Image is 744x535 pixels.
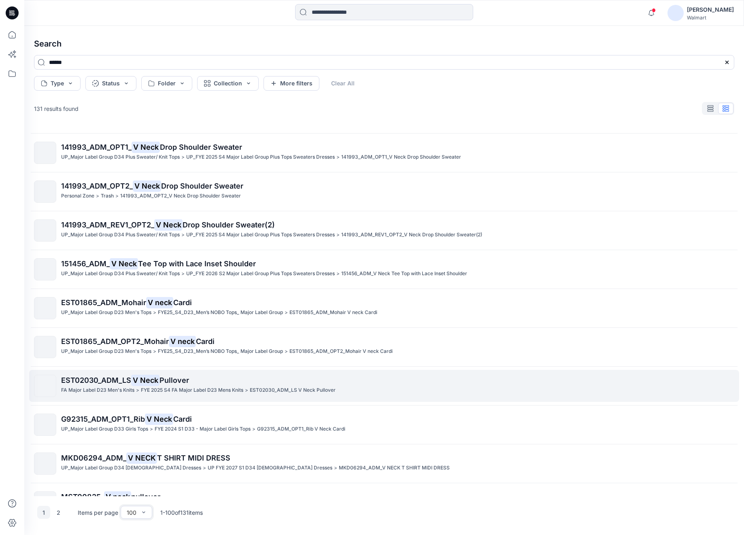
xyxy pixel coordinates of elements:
[131,374,159,386] mark: V Neck
[186,231,335,239] p: UP_FYE 2025 S4 Major Label Group Plus Tops Sweaters Dresses
[29,448,739,480] a: MKD06294_ADM_V NECKT SHIRT MIDI DRESSUP_Major Label Group D34 [DEMOGRAPHIC_DATA] Dresses>UP FYE 2...
[61,415,145,423] span: G92315_ADM_OPT1_Rib
[186,270,335,278] p: UP_FYE 2026 S2 Major Label Group Plus Tops Sweaters Dresses
[85,76,136,91] button: Status
[29,486,739,518] a: MST00825_V neckpulloverPersonal Zone>Trash>MST00825_V neck pullover
[141,76,192,91] button: Folder
[61,454,126,462] span: MKD06294_ADM_
[160,508,203,517] p: 1 - 100 of 131 items
[61,347,151,356] p: UP_Major Label Group D23 Men's Tops
[61,192,94,200] p: Personal Zone
[169,335,196,347] mark: V neck
[153,347,156,356] p: >
[28,32,741,55] h4: Search
[285,308,288,317] p: >
[61,270,180,278] p: UP_Major Label Group D34 Plus Sweater/ Knit Tops
[181,231,185,239] p: >
[257,425,345,433] p: G92315_ADM_OPT1_Rib V Neck Cardi
[289,308,377,317] p: EST01865_ADM_Mohair V neck Cardi
[61,153,180,161] p: UP_Major Label Group D34 Plus Sweater/ Knit Tops
[29,370,739,402] a: EST02030_ADM_LSV NeckPulloverFA Major Label D23 Men's Knits>FYE 2025 S4 FA Major Label D23 Mens K...
[250,386,336,395] p: EST02030_ADM_LS V Neck Pullover
[61,425,148,433] p: UP_Major Label Group D33 Girls Tops
[61,298,146,307] span: EST01865_ADM_Mohair
[104,491,131,502] mark: V neck
[61,337,169,346] span: EST01865_ADM_OPT2_Mohair
[667,5,684,21] img: avatar
[160,143,242,151] span: Drop Shoulder Sweater
[29,292,739,324] a: EST01865_ADM_MohairV neckCardiUP_Major Label Group D23 Men's Tops>FYE25_S4_D23_Men’s NOBO Tops_ M...
[61,182,133,190] span: 141993_ADM_OPT2_
[289,347,393,356] p: EST01865_ADM_OPT2_Mohair V neck Cardi
[181,153,185,161] p: >
[138,259,256,268] span: Tee Top with Lace Inset Shoulder
[146,297,173,308] mark: V neck
[61,221,154,229] span: 141993_ADM_REV1_OPT2_
[29,176,739,208] a: 141993_ADM_OPT2_V NeckDrop Shoulder SweaterPersonal Zone>Trash>141993_ADM_OPT2_V Neck Drop Should...
[158,347,283,356] p: FYE25_S4_D23_Men’s NOBO Tops_ Major Label Group
[61,376,131,384] span: EST02030_ADM_LS
[110,258,138,269] mark: V Neck
[197,76,259,91] button: Collection
[52,506,65,519] button: 2
[150,425,153,433] p: >
[127,508,136,517] div: 100
[141,386,243,395] p: FYE 2025 S4 FA Major Label D23 Mens Knits
[196,337,215,346] span: Cardi
[183,221,275,229] span: Drop Shoulder Sweater(2)
[336,270,340,278] p: >
[29,214,739,246] a: 141993_ADM_REV1_OPT2_V NeckDrop Shoulder Sweater(2)UP_Major Label Group D34 Plus Sweater/ Knit To...
[34,76,81,91] button: Type
[136,386,139,395] p: >
[341,231,482,239] p: 141993_ADM_REV1_OPT2_V Neck Drop Shoulder Sweater(2)
[120,192,241,200] p: 141993_ADM_OPT2_V Neck Drop Shoulder Sweater
[133,180,161,191] mark: V Neck
[181,270,185,278] p: >
[252,425,255,433] p: >
[336,153,340,161] p: >
[61,386,134,395] p: FA Major Label D23 Men's Knits
[61,259,110,268] span: 151456_ADM_
[101,192,114,200] p: Trash
[687,15,734,21] div: Walmart
[203,464,206,472] p: >
[29,253,739,285] a: 151456_ADM_V NeckTee Top with Lace Inset ShoulderUP_Major Label Group D34 Plus Sweater/ Knit Tops...
[264,76,319,91] button: More filters
[153,308,156,317] p: >
[61,308,151,317] p: UP_Major Label Group D23 Men's Tops
[61,231,180,239] p: UP_Major Label Group D34 Plus Sweater/ Knit Tops
[341,153,461,161] p: 141993_ADM_OPT1_V Neck Drop Shoulder Sweater
[158,308,283,317] p: FYE25_S4_D23_Men’s NOBO Tops_ Major Label Group
[334,464,337,472] p: >
[34,104,79,113] p: 131 results found
[131,493,160,501] span: pullover
[61,464,201,472] p: UP_Major Label Group D34 Ladies Dresses
[157,454,230,462] span: T SHIRT MIDI DRESS
[161,182,243,190] span: Drop Shoulder Sweater
[132,141,160,153] mark: V Neck
[126,452,157,463] mark: V NECK
[285,347,288,356] p: >
[687,5,734,15] div: [PERSON_NAME]
[61,143,132,151] span: 141993_ADM_OPT1_
[159,376,189,384] span: Pullover
[154,219,183,230] mark: V Neck
[173,298,192,307] span: Cardi
[115,192,119,200] p: >
[336,231,340,239] p: >
[29,409,739,441] a: G92315_ADM_OPT1_RibV NeckCardiUP_Major Label Group D33 Girls Tops>FYE 2024 S1 D33 - Major Label G...
[78,508,118,517] p: Items per page
[208,464,332,472] p: UP FYE 2027 S1 D34 Ladies Dresses
[37,506,50,519] button: 1
[341,270,467,278] p: 151456_ADM_V Neck Tee Top with Lace Inset Shoulder
[96,192,99,200] p: >
[145,413,173,425] mark: V Neck
[173,415,192,423] span: Cardi
[245,386,248,395] p: >
[29,331,739,363] a: EST01865_ADM_OPT2_MohairV neckCardiUP_Major Label Group D23 Men's Tops>FYE25_S4_D23_Men’s NOBO To...
[155,425,251,433] p: FYE 2024 S1 D33 - Major Label Girls Tops
[61,493,104,501] span: MST00825_
[186,153,335,161] p: UP_FYE 2025 S4 Major Label Group Plus Tops Sweaters Dresses
[29,137,739,169] a: 141993_ADM_OPT1_V NeckDrop Shoulder SweaterUP_Major Label Group D34 Plus Sweater/ Knit Tops>UP_FY...
[339,464,450,472] p: MKD06294_ADM_V NECK T SHIRT MIDI DRESS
